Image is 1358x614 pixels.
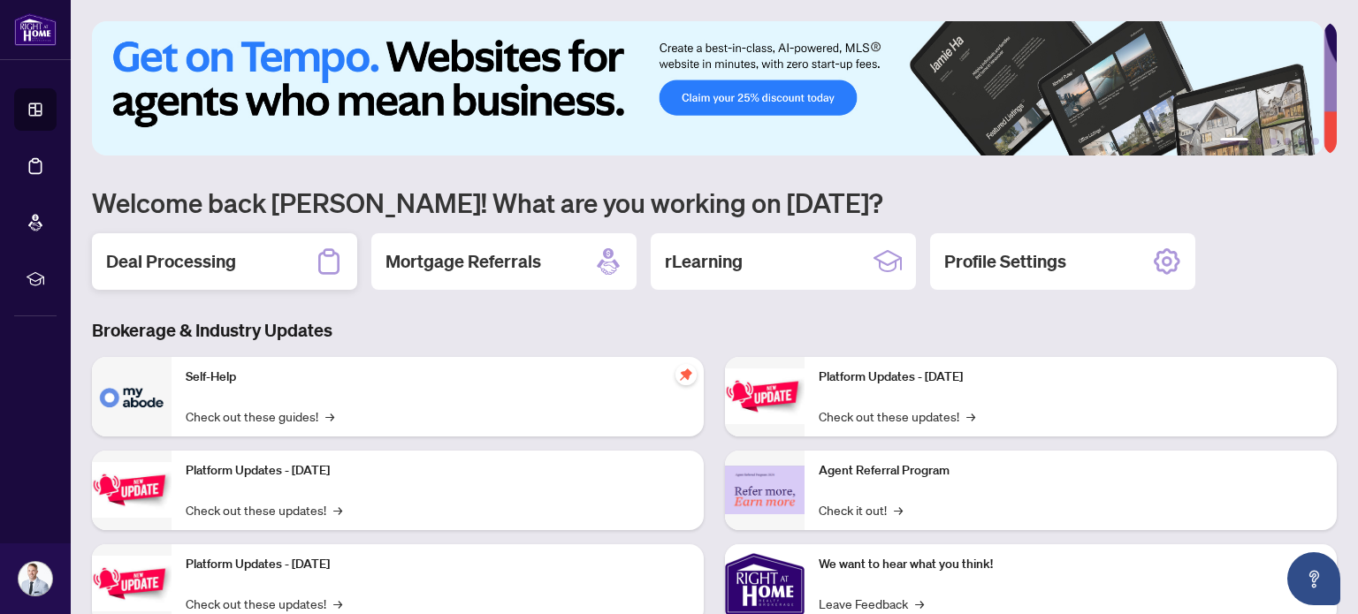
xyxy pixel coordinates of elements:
span: → [325,406,334,426]
h3: Brokerage & Industry Updates [92,318,1337,343]
p: Platform Updates - [DATE] [819,368,1323,387]
h1: Welcome back [PERSON_NAME]! What are you working on [DATE]? [92,186,1337,219]
button: 4 [1284,138,1291,145]
p: We want to hear what you think! [819,555,1323,574]
span: → [894,500,903,519]
a: Check out these updates!→ [186,500,342,519]
img: Slide 0 [92,21,1324,155]
span: → [966,406,975,426]
span: → [333,594,342,613]
a: Check out these updates!→ [186,594,342,613]
img: Platform Updates - September 16, 2025 [92,462,172,518]
a: Check out these guides!→ [186,406,334,426]
a: Check out these updates!→ [819,406,975,426]
img: Profile Icon [19,562,52,595]
img: logo [14,13,57,46]
button: 1 [1220,138,1248,145]
button: Open asap [1287,552,1340,605]
h2: Profile Settings [944,249,1066,274]
h2: Mortgage Referrals [385,249,541,274]
button: 3 [1270,138,1277,145]
button: 2 [1255,138,1263,145]
p: Agent Referral Program [819,461,1323,481]
img: Platform Updates - July 21, 2025 [92,556,172,611]
p: Platform Updates - [DATE] [186,555,690,574]
span: → [915,594,924,613]
button: 6 [1312,138,1319,145]
a: Check it out!→ [819,500,903,519]
p: Platform Updates - [DATE] [186,461,690,481]
h2: Deal Processing [106,249,236,274]
a: Leave Feedback→ [819,594,924,613]
p: Self-Help [186,368,690,387]
h2: rLearning [665,249,743,274]
img: Self-Help [92,357,172,436]
button: 5 [1298,138,1305,145]
img: Platform Updates - June 23, 2025 [725,368,805,424]
img: Agent Referral Program [725,466,805,514]
span: → [333,500,342,519]
span: pushpin [675,364,697,385]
